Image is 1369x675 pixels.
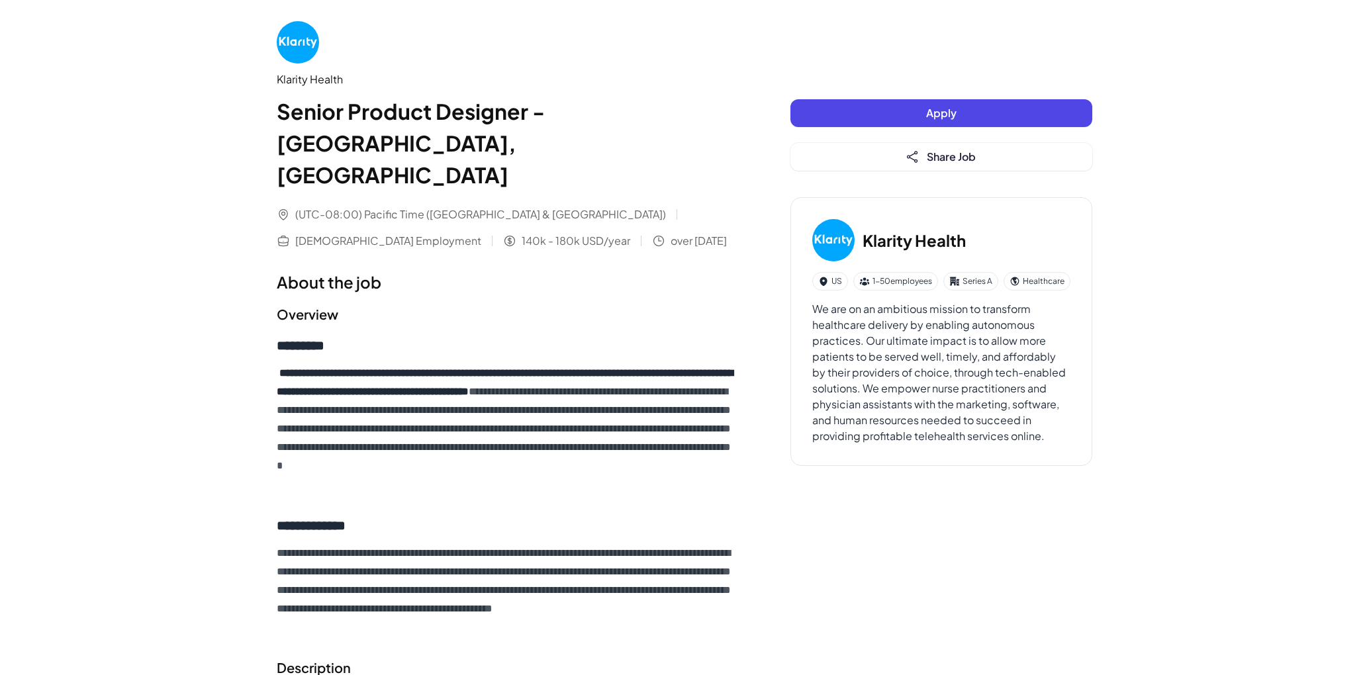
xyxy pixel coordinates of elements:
[927,150,976,163] span: Share Job
[277,21,319,64] img: Kl
[277,95,737,191] h1: Senior Product Designer - [GEOGRAPHIC_DATA], [GEOGRAPHIC_DATA]
[790,143,1092,171] button: Share Job
[853,272,938,291] div: 1-50 employees
[522,233,630,249] span: 140k - 180k USD/year
[295,233,481,249] span: [DEMOGRAPHIC_DATA] Employment
[277,270,737,294] h1: About the job
[295,206,666,222] span: (UTC-08:00) Pacific Time ([GEOGRAPHIC_DATA] & [GEOGRAPHIC_DATA])
[277,304,737,324] h2: Overview
[926,106,957,120] span: Apply
[863,228,966,252] h3: Klarity Health
[812,219,855,261] img: Kl
[277,71,737,87] div: Klarity Health
[671,233,727,249] span: over [DATE]
[943,272,998,291] div: Series A
[1004,272,1070,291] div: Healthcare
[812,301,1070,444] div: We are on an ambitious mission to transform healthcare delivery by enabling autonomous practices....
[790,99,1092,127] button: Apply
[812,272,848,291] div: US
